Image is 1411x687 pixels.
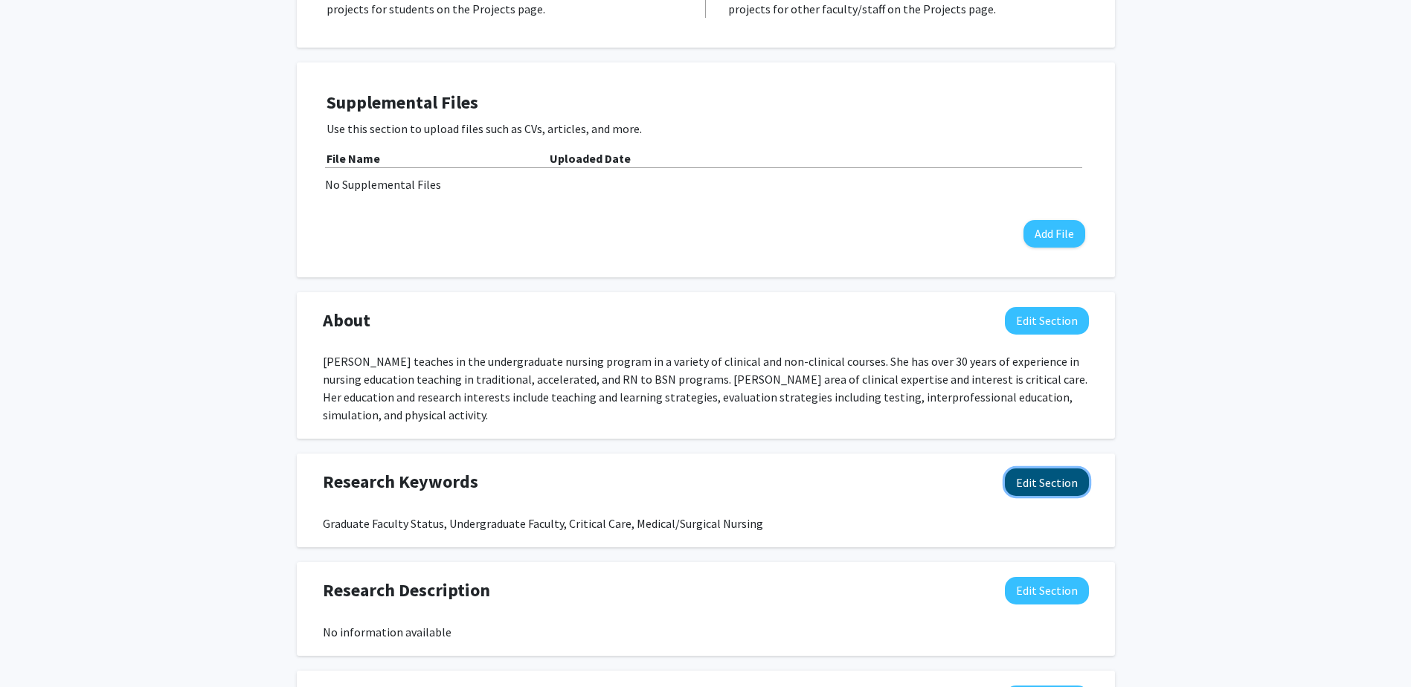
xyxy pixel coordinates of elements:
[327,120,1085,138] p: Use this section to upload files such as CVs, articles, and more.
[323,307,370,334] span: About
[550,151,631,166] b: Uploaded Date
[327,151,380,166] b: File Name
[323,468,478,495] span: Research Keywords
[327,92,1085,114] h4: Supplemental Files
[323,623,1089,641] div: No information available
[1023,220,1085,248] button: Add File
[323,352,1089,424] div: [PERSON_NAME] teaches in the undergraduate nursing program in a variety of clinical and non-clini...
[1005,307,1089,335] button: Edit About
[323,577,490,604] span: Research Description
[1005,468,1089,496] button: Edit Research Keywords
[1005,577,1089,604] button: Edit Research Description
[323,515,1089,532] div: Graduate Faculty Status, Undergraduate Faculty, Critical Care, Medical/Surgical Nursing
[325,175,1087,193] div: No Supplemental Files
[11,620,63,676] iframe: Chat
